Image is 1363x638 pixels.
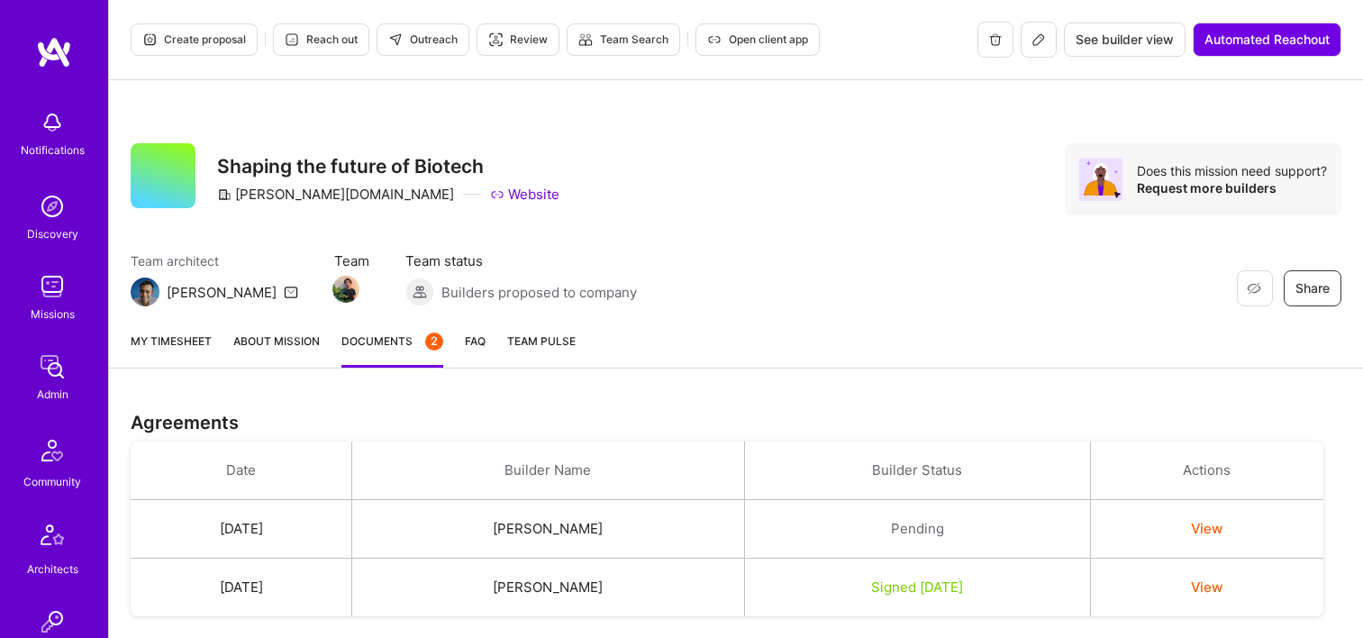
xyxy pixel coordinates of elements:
button: Open client app [695,23,820,56]
div: Request more builders [1137,179,1327,196]
img: logo [36,36,72,68]
a: Team Pulse [507,332,576,368]
img: discovery [34,188,70,224]
img: Team Architect [131,278,159,306]
th: Actions [1090,442,1322,500]
div: Does this mission need support? [1137,162,1327,179]
div: [PERSON_NAME][DOMAIN_NAME] [217,185,454,204]
img: Community [31,429,74,472]
span: Builders proposed to company [441,283,637,302]
div: Admin [37,385,68,404]
i: icon Mail [284,285,298,299]
span: Reach out [285,32,358,48]
button: Review [477,23,559,56]
span: Automated Reachout [1204,31,1330,49]
img: admin teamwork [34,349,70,385]
div: Discovery [27,224,78,243]
i: icon CompanyGray [217,187,232,202]
th: Builder Name [352,442,744,500]
img: Team Member Avatar [332,276,359,303]
button: Share [1284,270,1341,306]
button: See builder view [1064,23,1186,57]
a: Documents2 [341,332,443,368]
span: Team [334,251,369,270]
button: Team Search [567,23,680,56]
span: Outreach [388,32,458,48]
div: Missions [31,305,75,324]
span: Team Search [578,32,668,48]
button: Create proposal [131,23,258,56]
td: [DATE] [131,500,352,559]
a: My timesheet [131,332,212,368]
button: View [1191,578,1222,597]
td: [PERSON_NAME] [352,559,744,617]
a: Team Member Avatar [334,274,358,305]
button: View [1191,519,1222,538]
h3: Agreements [131,412,1341,433]
i: icon EyeClosed [1247,281,1261,296]
th: Date [131,442,352,500]
span: Team Pulse [507,334,576,348]
span: Open client app [707,32,808,48]
img: Builders proposed to company [405,278,434,306]
a: Website [490,185,559,204]
img: Architects [31,516,74,560]
td: [PERSON_NAME] [352,500,744,559]
img: teamwork [34,269,70,305]
div: 2 [425,333,443,351]
h3: Shaping the future of Biotech [217,155,559,178]
div: [PERSON_NAME] [167,283,277,302]
div: Notifications [21,141,85,159]
button: Automated Reachout [1193,23,1341,57]
span: See builder view [1076,31,1174,49]
img: bell [34,105,70,141]
div: Pending [767,519,1068,538]
i: icon Proposal [142,32,157,47]
a: FAQ [465,332,486,368]
i: icon Targeter [488,32,503,47]
div: Signed [DATE] [767,578,1068,597]
span: Team architect [131,251,298,270]
div: Community [23,472,81,491]
span: Team status [405,251,637,270]
div: Architects [27,560,78,579]
button: Reach out [273,23,369,56]
span: Create proposal [142,32,246,48]
button: Outreach [377,23,469,56]
td: [DATE] [131,559,352,617]
img: Avatar [1079,158,1122,201]
a: About Mission [233,332,320,368]
span: Share [1295,279,1330,297]
th: Builder Status [744,442,1090,500]
span: Review [488,32,548,48]
span: Documents [341,332,443,351]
